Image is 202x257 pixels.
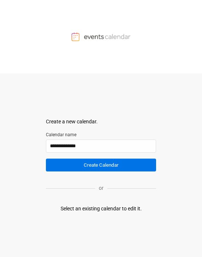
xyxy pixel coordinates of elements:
button: Create Calendar [46,159,156,171]
div: Select an existing calendar to edit it. [61,205,142,213]
label: Calendar name [46,131,156,138]
p: or [95,184,107,192]
img: Events Calendar [72,32,130,41]
div: Create a new calendar. [46,118,156,126]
